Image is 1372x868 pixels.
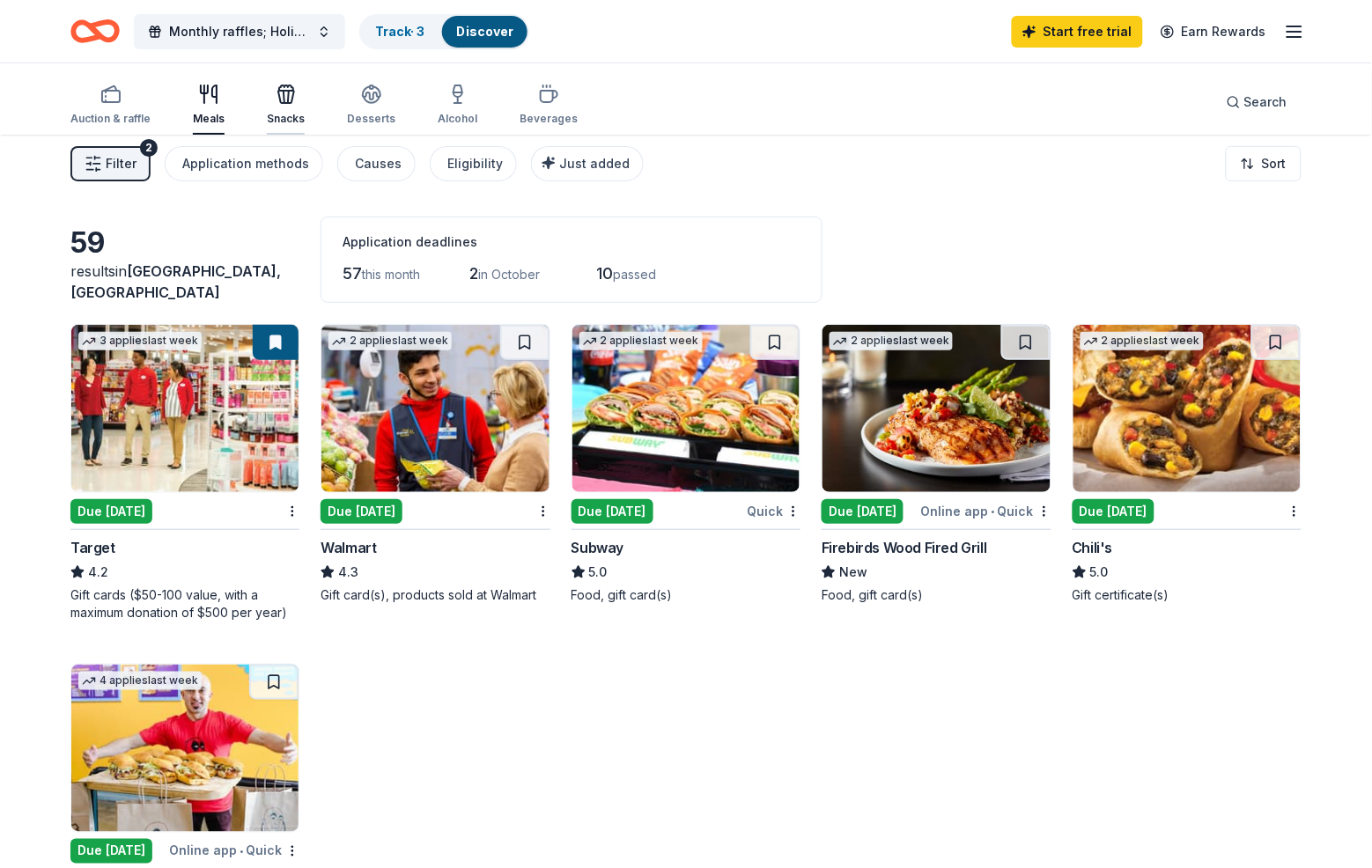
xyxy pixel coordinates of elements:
[531,146,644,181] button: Just added
[338,562,358,583] span: 4.3
[106,153,136,174] span: Filter
[70,225,299,261] div: 59
[355,153,402,174] div: Causes
[456,24,513,39] a: Discover
[572,499,653,524] div: Due [DATE]
[589,562,608,583] span: 5.0
[88,562,108,583] span: 4.2
[240,844,243,858] span: •
[447,153,503,174] div: Eligibility
[71,665,299,832] img: Image for Ike's Sandwiches
[430,146,517,181] button: Eligibility
[71,325,299,492] img: Image for Target
[70,499,152,524] div: Due [DATE]
[1073,499,1154,524] div: Due [DATE]
[70,537,115,558] div: Target
[321,325,549,492] img: Image for Walmart
[70,839,152,864] div: Due [DATE]
[169,840,299,862] div: Online app Quick
[520,77,578,135] button: Beverages
[572,537,624,558] div: Subway
[822,325,1050,492] img: Image for Firebirds Wood Fired Grill
[1090,562,1109,583] span: 5.0
[347,77,395,135] button: Desserts
[182,153,309,174] div: Application methods
[321,586,550,604] div: Gift card(s), products sold at Walmart
[321,324,550,604] a: Image for Walmart2 applieslast weekDue [DATE]Walmart4.3Gift card(s), products sold at Walmart
[193,112,225,126] div: Meals
[1012,16,1143,48] a: Start free trial
[165,146,323,181] button: Application methods
[343,232,800,253] div: Application deadlines
[321,537,376,558] div: Walmart
[78,332,202,350] div: 3 applies last week
[822,537,987,558] div: Firebirds Wood Fired Grill
[321,499,402,524] div: Due [DATE]
[347,112,395,126] div: Desserts
[1073,324,1302,604] a: Image for Chili's2 applieslast weekDue [DATE]Chili's5.0Gift certificate(s)
[70,586,299,622] div: Gift cards ($50-100 value, with a maximum donation of $500 per year)
[70,146,151,181] button: Filter2
[478,267,540,282] span: in October
[362,267,420,282] span: this month
[613,267,656,282] span: passed
[328,332,452,350] div: 2 applies last week
[596,264,613,283] span: 10
[1073,537,1113,558] div: Chili's
[1213,85,1302,120] button: Search
[267,77,305,135] button: Snacks
[70,262,281,301] span: in
[359,14,529,49] button: Track· 3Discover
[193,77,225,135] button: Meals
[579,332,703,350] div: 2 applies last week
[1226,146,1302,181] button: Sort
[921,500,1051,522] div: Online app Quick
[267,112,305,126] div: Snacks
[70,261,299,303] div: results
[992,504,995,519] span: •
[1073,325,1301,492] img: Image for Chili's
[559,156,630,171] span: Just added
[140,139,158,157] div: 2
[70,262,281,301] span: [GEOGRAPHIC_DATA], [GEOGRAPHIC_DATA]
[70,77,151,135] button: Auction & raffle
[747,500,800,522] div: Quick
[822,499,904,524] div: Due [DATE]
[1262,153,1287,174] span: Sort
[1244,92,1287,113] span: Search
[572,324,800,604] a: Image for Subway2 applieslast weekDue [DATE]QuickSubway5.0Food, gift card(s)
[839,562,867,583] span: New
[70,11,120,52] a: Home
[70,324,299,622] a: Image for Target3 applieslast weekDue [DATE]Target4.2Gift cards ($50-100 value, with a maximum do...
[343,264,362,283] span: 57
[438,77,477,135] button: Alcohol
[520,112,578,126] div: Beverages
[1150,16,1277,48] a: Earn Rewards
[134,14,345,49] button: Monthly raffles; Holiday Party; NY Party; Ice Cream Social, BBQ Cookouts
[438,112,477,126] div: Alcohol
[469,264,478,283] span: 2
[169,21,310,42] span: Monthly raffles; Holiday Party; NY Party; Ice Cream Social, BBQ Cookouts
[337,146,416,181] button: Causes
[1081,332,1204,350] div: 2 applies last week
[375,24,424,39] a: Track· 3
[572,325,800,492] img: Image for Subway
[78,672,202,690] div: 4 applies last week
[70,112,151,126] div: Auction & raffle
[1073,586,1302,604] div: Gift certificate(s)
[822,324,1051,604] a: Image for Firebirds Wood Fired Grill2 applieslast weekDue [DATE]Online app•QuickFirebirds Wood Fi...
[822,586,1051,604] div: Food, gift card(s)
[572,586,800,604] div: Food, gift card(s)
[830,332,953,350] div: 2 applies last week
